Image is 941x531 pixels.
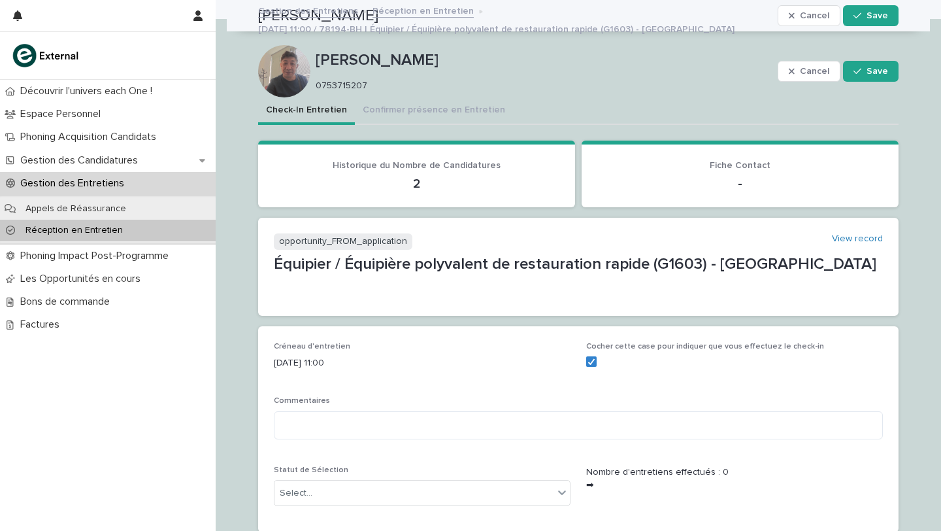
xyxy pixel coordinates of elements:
div: - [597,176,883,192]
button: Check-In Entretien [258,97,355,125]
p: opportunity_FROM_application [274,233,412,250]
p: Factures [15,318,70,331]
p: Gestion des Entretiens [15,177,135,190]
span: Statut de Sélection [274,466,348,474]
span: Créneau d'entretien [274,343,350,351]
p: [DATE] 11:00 [274,356,570,370]
p: Gestion des Candidatures [15,154,148,167]
p: Découvrir l'univers each One ! [15,85,163,97]
a: Réception en Entretien [372,3,474,18]
p: 0753715207 [316,80,767,92]
p: Bons de commande [15,296,120,308]
p: Réception en Entretien [15,225,133,236]
span: Commentaires [274,397,330,405]
p: [PERSON_NAME] [316,51,772,70]
p: 2 [274,176,559,192]
p: Espace Personnel [15,108,111,120]
div: Select... [280,487,312,500]
p: Nombre d'entretiens effectués : 0 ➡ [586,466,883,493]
button: Save [843,61,899,82]
span: Save [867,67,888,76]
p: Phoning Impact Post-Programme [15,250,179,262]
a: Gestion des Entretiens [258,3,358,18]
span: Cocher cette case pour indiquer que vous effectuez le check-in [586,343,824,351]
p: Phoning Acquisition Candidats [15,131,167,143]
span: Cancel [800,67,829,76]
p: Les Opportunités en cours [15,273,151,285]
p: Appels de Réassurance [15,203,137,214]
p: Équipier / Équipière polyvalent de restauration rapide (G1603) - [GEOGRAPHIC_DATA] [274,255,883,274]
button: Cancel [778,61,840,82]
p: [DATE] 11:00 / 78194-BH | Équipier / Équipière polyvalent de restauration rapide (G1603) - [GEOGR... [258,21,735,35]
a: View record [832,233,883,245]
span: Historique du Nombre de Candidatures [333,161,501,170]
span: Fiche Contact [710,161,770,170]
button: Confirmer présence en Entretien [355,97,513,125]
img: bc51vvfgR2QLHU84CWIQ [10,43,82,69]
